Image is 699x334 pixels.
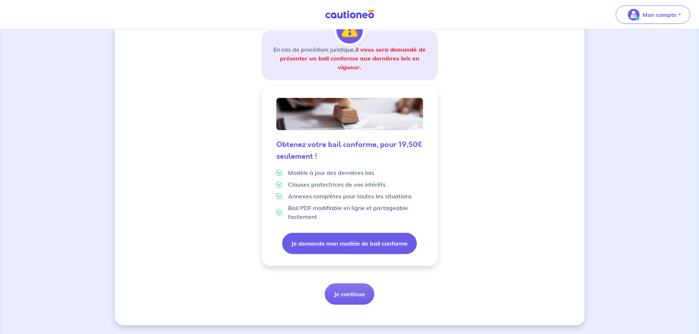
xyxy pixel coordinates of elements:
[280,46,426,71] strong: il vous sera demandé de présenter un bail conforme aux dernières lois en vigueur.
[288,168,374,177] p: Modèle à jour des dernières lois
[288,192,412,201] p: Annexes complètes pour toutes les situations
[276,139,423,162] h5: Obtenez votre bail conforme, pour 19,50€ seulement !
[288,180,386,189] p: Clauses protectrices de vos intérêts
[282,233,417,254] button: Je demande mon modèle de bail conforme
[628,9,640,21] img: illu_account_valid_menu.svg
[288,203,423,221] p: Bail PDF modifiable en ligne et partageable facilement
[270,45,429,71] p: En cas de procédure juridique,
[616,5,690,24] button: illu_account_valid_menu.svgMon compte
[325,283,374,305] button: Je continue
[322,10,377,19] img: Cautioneo
[642,10,677,19] p: Mon compte
[276,98,423,130] img: valid-lease.png
[336,17,363,44] img: illu_alert.svg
